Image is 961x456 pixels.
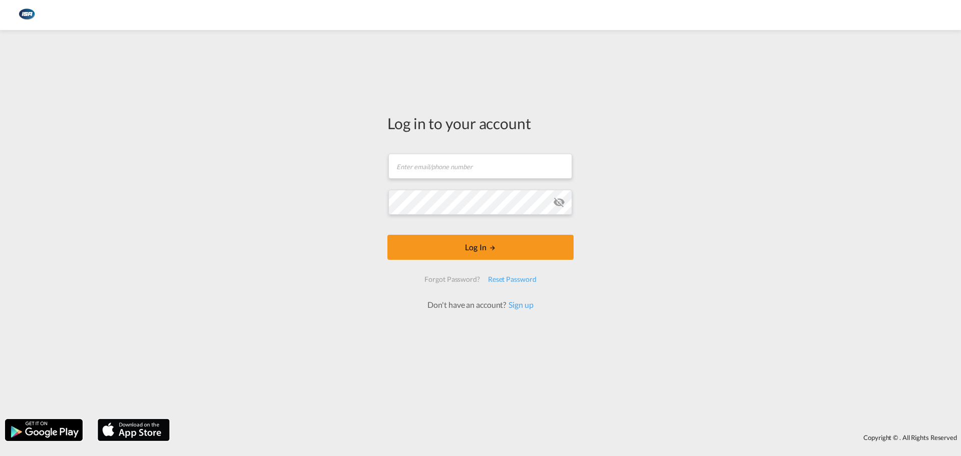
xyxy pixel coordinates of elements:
[484,270,541,288] div: Reset Password
[553,196,565,208] md-icon: icon-eye-off
[416,299,544,310] div: Don't have an account?
[506,300,533,309] a: Sign up
[420,270,484,288] div: Forgot Password?
[388,154,572,179] input: Enter email/phone number
[15,4,38,27] img: 1aa151c0c08011ec8d6f413816f9a227.png
[387,113,574,134] div: Log in to your account
[97,418,171,442] img: apple.png
[175,429,961,446] div: Copyright © . All Rights Reserved
[387,235,574,260] button: LOGIN
[4,418,84,442] img: google.png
